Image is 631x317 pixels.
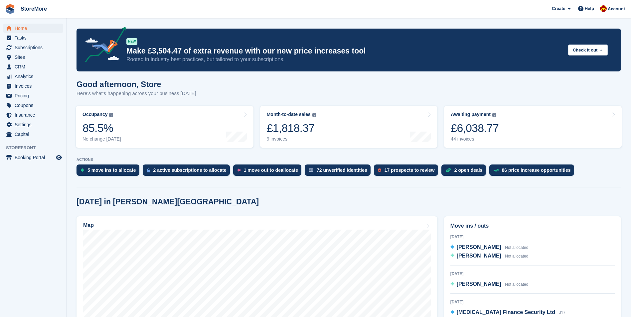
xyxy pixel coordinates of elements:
[55,154,63,161] a: Preview store
[451,136,499,142] div: 44 invoices
[378,168,381,172] img: prospect-51fa495bee0391a8d652442698ab0144808aea92771e9ea1ae160a38d050c398.svg
[76,106,253,148] a: Occupancy 85.5% No change [DATE]
[454,167,483,173] div: 2 open deals
[457,253,501,259] span: [PERSON_NAME]
[505,282,528,287] span: Not allocated
[87,167,136,173] div: 5 move ins to allocate
[317,167,367,173] div: 72 unverified identities
[3,120,63,129] a: menu
[374,164,441,179] a: 17 prospects to review
[3,130,63,139] a: menu
[260,106,438,148] a: Month-to-date sales £1,818.37 9 invoices
[489,164,577,179] a: 86 price increase opportunities
[15,120,55,129] span: Settings
[233,164,305,179] a: 1 move out to deallocate
[450,252,529,261] a: [PERSON_NAME] Not allocated
[3,153,63,162] a: menu
[441,164,489,179] a: 2 open deals
[492,113,496,117] img: icon-info-grey-7440780725fd019a000dd9b08b2336e03edf1995a4989e88bcd33f0948082b44.svg
[77,80,196,89] h1: Good afternoon, Store
[109,113,113,117] img: icon-info-grey-7440780725fd019a000dd9b08b2336e03edf1995a4989e88bcd33f0948082b44.svg
[505,245,528,250] span: Not allocated
[3,62,63,71] a: menu
[147,168,150,172] img: active_subscription_to_allocate_icon-d502201f5373d7db506a760aba3b589e785aa758c864c3986d89f69b8ff3...
[493,169,499,172] img: price_increase_opportunities-93ffe204e8149a01c8c9dc8f82e8f89637d9d84a8eef4429ea346261dce0b2c0.svg
[267,136,316,142] div: 9 invoices
[5,4,15,14] img: stora-icon-8386f47178a22dfd0bd8f6a31ec36ba5ce8667c1dd55bd0f319d3a0aa187defe.svg
[3,110,63,120] a: menu
[312,113,316,117] img: icon-info-grey-7440780725fd019a000dd9b08b2336e03edf1995a4989e88bcd33f0948082b44.svg
[3,81,63,91] a: menu
[3,43,63,52] a: menu
[3,24,63,33] a: menu
[77,158,621,162] p: ACTIONS
[559,310,565,315] span: J17
[18,3,50,14] a: StoreMore
[15,110,55,120] span: Insurance
[15,91,55,100] span: Pricing
[552,5,565,12] span: Create
[585,5,594,12] span: Help
[77,164,143,179] a: 5 move ins to allocate
[267,121,316,135] div: £1,818.37
[15,153,55,162] span: Booking Portal
[15,33,55,43] span: Tasks
[3,33,63,43] a: menu
[15,130,55,139] span: Capital
[502,167,571,173] div: 86 price increase opportunities
[82,136,121,142] div: No change [DATE]
[450,280,529,289] a: [PERSON_NAME] Not allocated
[83,222,94,228] h2: Map
[450,308,565,317] a: [MEDICAL_DATA] Finance Security Ltd J17
[126,56,563,63] p: Rooted in industry best practices, but tailored to your subscriptions.
[15,53,55,62] span: Sites
[77,90,196,97] p: Here's what's happening across your business [DATE]
[82,112,107,117] div: Occupancy
[15,81,55,91] span: Invoices
[444,106,622,148] a: Awaiting payment £6,038.77 44 invoices
[450,234,615,240] div: [DATE]
[126,46,563,56] p: Make £3,504.47 of extra revenue with our new price increases tool
[267,112,311,117] div: Month-to-date sales
[3,101,63,110] a: menu
[3,53,63,62] a: menu
[505,254,528,259] span: Not allocated
[244,167,298,173] div: 1 move out to deallocate
[15,101,55,110] span: Coupons
[15,43,55,52] span: Subscriptions
[608,6,625,12] span: Account
[80,168,84,172] img: move_ins_to_allocate_icon-fdf77a2bb77ea45bf5b3d319d69a93e2d87916cf1d5bf7949dd705db3b84f3ca.svg
[82,121,121,135] div: 85.5%
[15,62,55,71] span: CRM
[3,72,63,81] a: menu
[143,164,233,179] a: 2 active subscriptions to allocate
[3,91,63,100] a: menu
[457,281,501,287] span: [PERSON_NAME]
[445,168,451,172] img: deal-1b604bf984904fb50ccaf53a9ad4b4a5d6e5aea283cecdc64d6e3604feb123c2.svg
[6,145,66,151] span: Storefront
[457,244,501,250] span: [PERSON_NAME]
[450,243,529,252] a: [PERSON_NAME] Not allocated
[305,164,374,179] a: 72 unverified identities
[237,168,240,172] img: move_outs_to_deallocate_icon-f764333ba52eb49d3ac5e1228854f67142a1ed5810a6f6cc68b1a99e826820c5.svg
[451,121,499,135] div: £6,038.77
[457,309,555,315] span: [MEDICAL_DATA] Finance Security Ltd
[450,299,615,305] div: [DATE]
[600,5,607,12] img: Store More Team
[568,45,608,55] button: Check it out →
[385,167,435,173] div: 17 prospects to review
[79,27,126,65] img: price-adjustments-announcement-icon-8257ccfd72463d97f412b2fc003d46551f7dbcb40ab6d574587a9cd5c0d94...
[309,168,313,172] img: verify_identity-adf6edd0f0f0b5bbfe63781bf79b02c33cf7c696d77639b501bdc392416b5a36.svg
[153,167,227,173] div: 2 active subscriptions to allocate
[77,197,259,206] h2: [DATE] in [PERSON_NAME][GEOGRAPHIC_DATA]
[450,271,615,277] div: [DATE]
[451,112,491,117] div: Awaiting payment
[126,38,137,45] div: NEW
[15,72,55,81] span: Analytics
[450,222,615,230] h2: Move ins / outs
[15,24,55,33] span: Home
